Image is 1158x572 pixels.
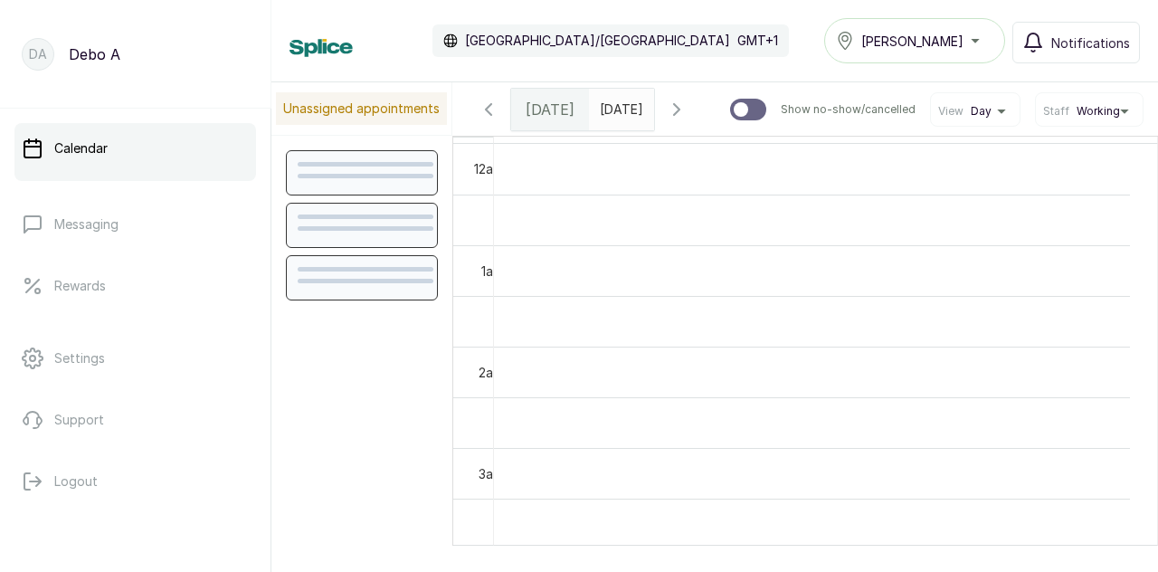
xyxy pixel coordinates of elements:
a: Settings [14,333,256,384]
button: StaffWorking [1043,104,1135,119]
a: Support [14,395,256,445]
span: View [938,104,963,119]
button: Logout [14,456,256,507]
p: Settings [54,349,105,367]
p: Calendar [54,139,108,157]
p: Messaging [54,215,119,234]
p: DA [29,45,47,63]
a: Messaging [14,199,256,250]
a: Rewards [14,261,256,311]
div: 12am [470,159,507,178]
p: Logout [54,472,98,491]
div: [DATE] [511,89,589,130]
p: Unassigned appointments [276,92,447,125]
p: Rewards [54,277,106,295]
span: [PERSON_NAME] [861,32,963,51]
p: [GEOGRAPHIC_DATA]/[GEOGRAPHIC_DATA] [465,32,730,50]
span: Day [971,104,992,119]
div: 3am [475,464,507,483]
p: Debo A [69,43,120,65]
div: 1am [478,262,507,281]
span: Notifications [1051,33,1130,52]
span: [DATE] [526,99,574,120]
p: GMT+1 [737,32,778,50]
span: Staff [1043,104,1069,119]
span: Working [1077,104,1120,119]
p: Support [54,411,104,429]
button: [PERSON_NAME] [824,18,1005,63]
p: Show no-show/cancelled [781,102,916,117]
a: Calendar [14,123,256,174]
button: Notifications [1012,22,1140,63]
div: 2am [475,363,507,382]
button: ViewDay [938,104,1012,119]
